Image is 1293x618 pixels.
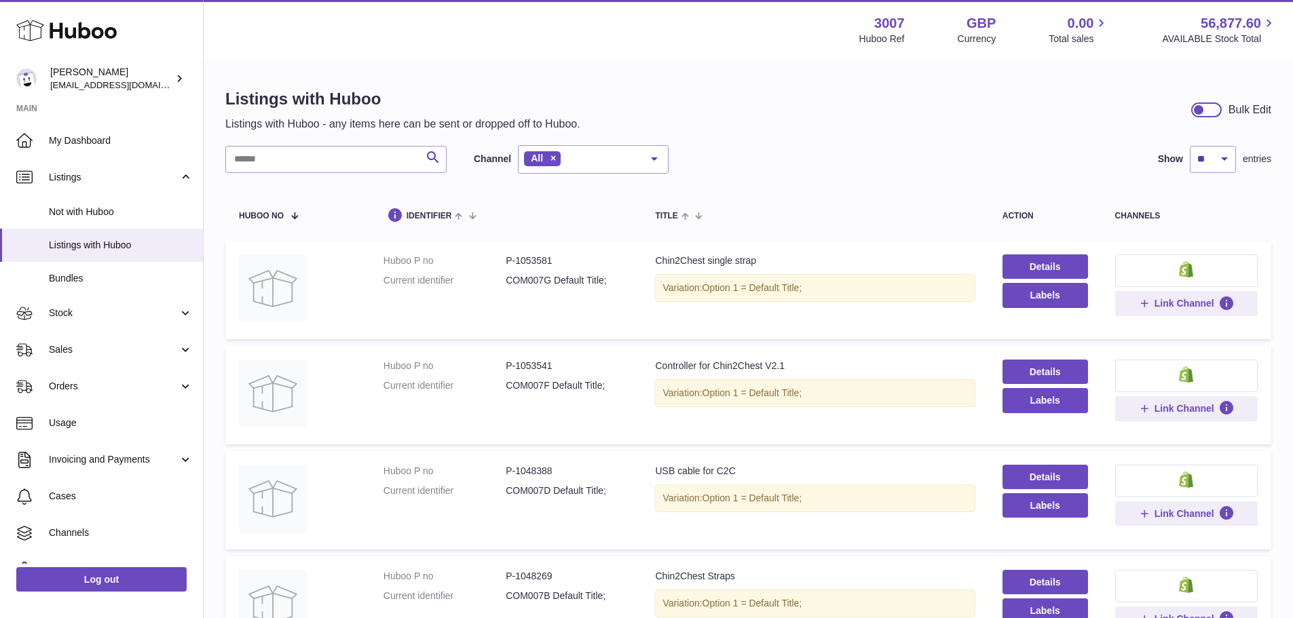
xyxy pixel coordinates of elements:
[1179,577,1193,593] img: shopify-small.png
[16,69,37,89] img: internalAdmin-3007@internal.huboo.com
[383,590,506,602] dt: Current identifier
[1002,388,1088,412] button: Labels
[383,274,506,287] dt: Current identifier
[383,360,506,372] dt: Huboo P no
[49,134,193,147] span: My Dashboard
[859,33,905,45] div: Huboo Ref
[702,598,802,609] span: Option 1 = Default Title;
[1155,507,1214,520] span: Link Channel
[1162,14,1277,45] a: 56,877.60 AVAILABLE Stock Total
[702,282,802,293] span: Option 1 = Default Title;
[1158,153,1183,166] label: Show
[506,465,628,478] dd: P-1048388
[655,360,975,372] div: Controller for Chin2Chest V2.1
[49,453,179,466] span: Invoicing and Payments
[383,465,506,478] dt: Huboo P no
[655,379,975,407] div: Variation:
[1068,14,1094,33] span: 0.00
[1162,33,1277,45] span: AVAILABLE Stock Total
[16,567,187,592] a: Log out
[874,14,905,33] strong: 3007
[506,254,628,267] dd: P-1053581
[655,484,975,512] div: Variation:
[702,387,802,398] span: Option 1 = Default Title;
[49,343,179,356] span: Sales
[239,212,284,220] span: Huboo no
[1002,570,1088,594] a: Details
[506,570,628,583] dd: P-1048269
[506,274,628,287] dd: COM007G Default Title;
[1002,212,1088,220] div: action
[49,239,193,252] span: Listings with Huboo
[49,206,193,218] span: Not with Huboo
[958,33,996,45] div: Currency
[1002,493,1088,518] button: Labels
[239,465,307,533] img: USB cable for C2C
[506,379,628,392] dd: COM007F Default Title;
[1179,366,1193,383] img: shopify-small.png
[49,490,193,503] span: Cases
[506,590,628,602] dd: COM007B Default Title;
[655,212,677,220] span: title
[1155,402,1214,414] span: Link Channel
[49,380,179,393] span: Orders
[49,272,193,285] span: Bundles
[49,307,179,320] span: Stock
[49,417,193,429] span: Usage
[1201,14,1261,33] span: 56,877.60
[50,66,172,92] div: [PERSON_NAME]
[407,212,452,220] span: identifier
[702,493,802,503] span: Option 1 = Default Title;
[225,88,580,110] h1: Listings with Huboo
[506,484,628,497] dd: COM007D Default Title;
[239,360,307,427] img: Controller for Chin2Chest V2.1
[225,117,580,132] p: Listings with Huboo - any items here can be sent or dropped off to Huboo.
[1049,33,1109,45] span: Total sales
[1229,102,1271,117] div: Bulk Edit
[383,484,506,497] dt: Current identifier
[49,563,193,576] span: Settings
[383,254,506,267] dt: Huboo P no
[506,360,628,372] dd: P-1053541
[967,14,996,33] strong: GBP
[655,590,975,617] div: Variation:
[49,171,179,184] span: Listings
[383,379,506,392] dt: Current identifier
[1115,291,1258,315] button: Link Channel
[1002,360,1088,384] a: Details
[655,570,975,583] div: Chin2Chest Straps
[1115,501,1258,526] button: Link Channel
[1002,465,1088,489] a: Details
[1115,396,1258,421] button: Link Channel
[655,274,975,302] div: Variation:
[655,254,975,267] div: Chin2Chest single strap
[49,526,193,539] span: Channels
[1179,471,1193,488] img: shopify-small.png
[50,79,200,90] span: [EMAIL_ADDRESS][DOMAIN_NAME]
[1243,153,1271,166] span: entries
[1002,283,1088,307] button: Labels
[1179,261,1193,277] img: shopify-small.png
[531,153,543,163] span: All
[655,465,975,478] div: USB cable for C2C
[474,153,511,166] label: Channel
[1002,254,1088,279] a: Details
[383,570,506,583] dt: Huboo P no
[1049,14,1109,45] a: 0.00 Total sales
[1115,212,1258,220] div: channels
[1155,297,1214,309] span: Link Channel
[239,254,307,322] img: Chin2Chest single strap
